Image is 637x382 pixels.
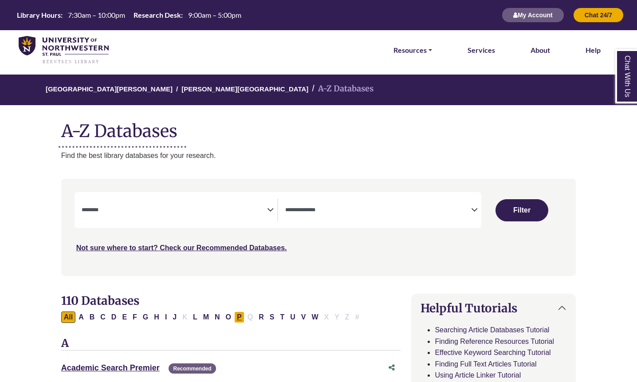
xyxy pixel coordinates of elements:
img: library_home [19,36,109,64]
a: Effective Keyword Searching Tutorial [435,349,550,356]
th: Research Desk: [130,10,183,20]
span: Recommended [169,363,216,374]
button: Filter Results D [109,311,119,323]
a: Services [468,44,495,56]
a: [PERSON_NAME][GEOGRAPHIC_DATA] [181,84,308,93]
span: 110 Databases [61,293,139,308]
button: Filter Results T [277,311,287,323]
a: Finding Full Text Articles Tutorial [435,360,536,368]
button: My Account [502,8,564,23]
button: Filter Results P [234,311,244,323]
textarea: Search [82,207,267,214]
button: Filter Results U [287,311,298,323]
h1: A-Z Databases [61,114,576,141]
button: Filter Results O [223,311,234,323]
h3: A [61,337,401,350]
li: A-Z Databases [308,83,374,95]
a: Finding Reference Resources Tutorial [435,338,554,345]
a: Help [586,44,601,56]
button: Filter Results M [201,311,212,323]
span: 9:00am – 5:00pm [188,11,241,19]
button: Filter Results J [170,311,179,323]
span: 7:30am – 10:00pm [68,11,125,19]
a: My Account [502,11,564,19]
button: Filter Results R [256,311,267,323]
p: Find the best library databases for your research. [61,150,576,161]
a: Searching Article Databases Tutorial [435,326,549,334]
button: Helpful Tutorials [412,294,575,322]
button: Filter Results W [309,311,321,323]
a: Not sure where to start? Check our Recommended Databases. [76,244,287,252]
a: Using Article Linker Tutorial [435,371,521,379]
button: Filter Results N [212,311,223,323]
button: Filter Results S [267,311,277,323]
a: Resources [393,44,432,56]
a: Hours Today [13,10,245,20]
textarea: Search [285,207,471,214]
button: Filter Results A [76,311,87,323]
div: Alpha-list to filter by first letter of database name [61,313,363,320]
button: Filter Results F [130,311,140,323]
button: Filter Results I [162,311,169,323]
nav: Search filters [61,179,576,276]
button: Filter Results C [98,311,108,323]
button: Filter Results V [299,311,309,323]
button: Filter Results B [87,311,98,323]
nav: breadcrumb [61,75,576,105]
button: All [61,311,75,323]
button: Filter Results L [190,311,200,323]
button: Chat 24/7 [573,8,624,23]
button: Filter Results E [119,311,130,323]
button: Submit for Search Results [495,199,549,221]
table: Hours Today [13,10,245,19]
a: Chat 24/7 [573,11,624,19]
a: [GEOGRAPHIC_DATA][PERSON_NAME] [46,84,173,93]
th: Library Hours: [13,10,63,20]
button: Filter Results G [140,311,151,323]
a: Academic Search Premier [61,363,160,372]
a: About [531,44,550,56]
button: Filter Results H [151,311,162,323]
button: Share this database [383,359,401,376]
